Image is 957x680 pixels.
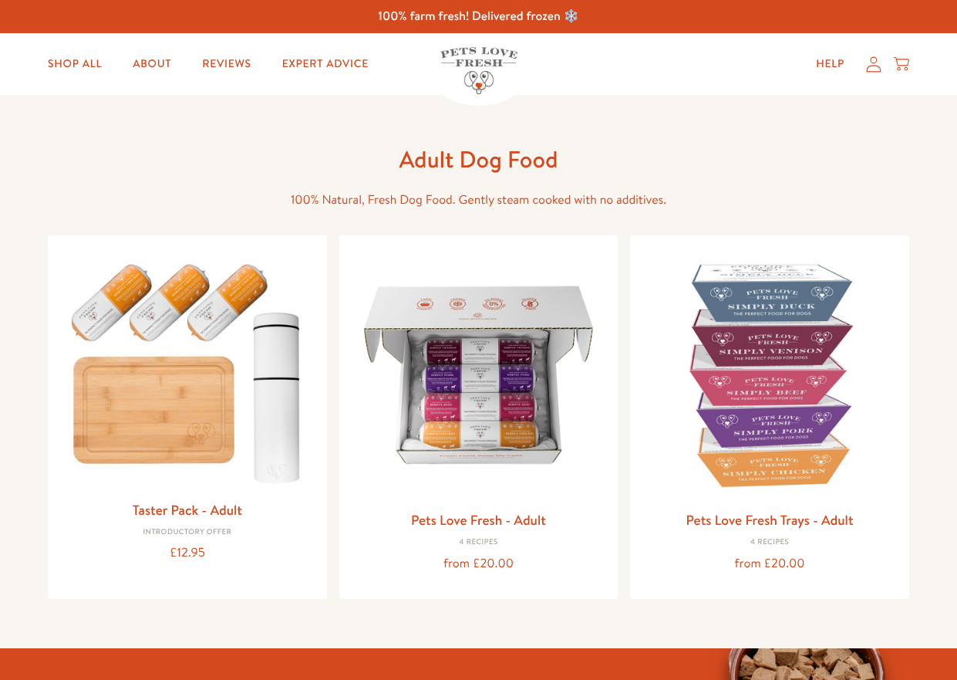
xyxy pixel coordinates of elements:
[270,49,381,80] a: Expert Advice
[60,528,315,537] div: Introductory Offer
[686,510,854,529] a: Pets Love Fresh Trays - Adult
[352,553,606,574] div: from £20.00
[642,553,897,574] div: from £20.00
[642,248,897,502] img: Pets Love Fresh Trays - Adult
[190,49,263,80] a: Reviews
[352,248,606,502] img: Pets Love Fresh - Adult
[804,49,857,80] a: Help
[411,510,546,529] a: Pets Love Fresh - Adult
[35,49,114,80] a: Shop All
[120,49,184,80] a: About
[642,538,897,547] div: 4 Recipes
[352,538,606,547] div: 4 Recipes
[60,543,315,563] div: £12.95
[133,500,242,519] a: Taster Pack - Adult
[440,47,517,94] img: Pets Love Fresh
[60,248,315,492] img: Taster Pack - Adult
[291,191,666,208] span: 100% Natural, Fresh Dog Food. Gently steam cooked with no additives.
[231,144,725,174] h1: Adult Dog Food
